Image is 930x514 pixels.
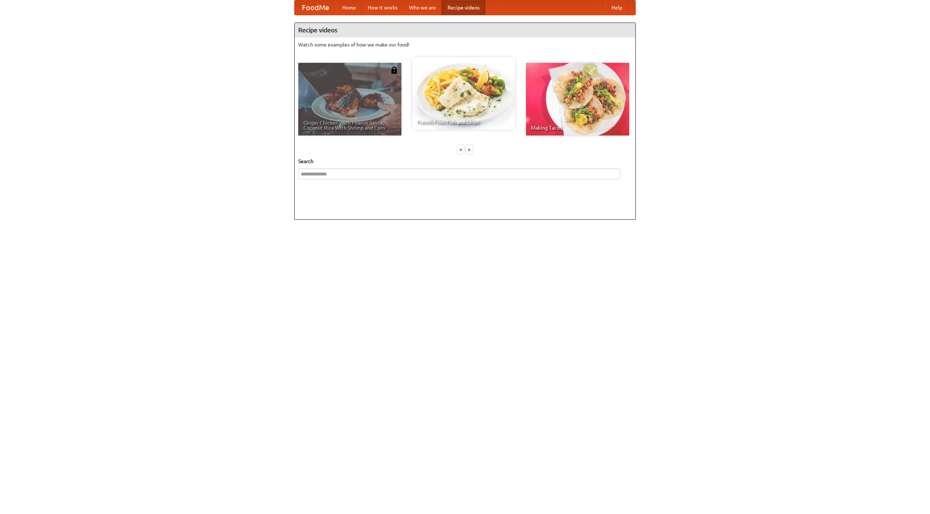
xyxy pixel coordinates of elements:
a: Making Tacos [526,63,629,135]
img: 483408.png [391,66,398,74]
span: Making Tacos [531,125,624,130]
a: Home [336,0,362,15]
a: FoodMe [295,0,336,15]
a: Recipe videos [442,0,485,15]
a: French Fries Fish and Chips [412,57,515,130]
a: Who we are [403,0,442,15]
a: Help [606,0,628,15]
h5: Search [298,158,632,165]
div: » [466,145,473,154]
span: French Fries Fish and Chips [417,120,510,125]
a: How it works [362,0,403,15]
h4: Recipe videos [295,23,635,37]
div: « [457,145,464,154]
p: Watch some examples of how we make our food! [298,41,632,48]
